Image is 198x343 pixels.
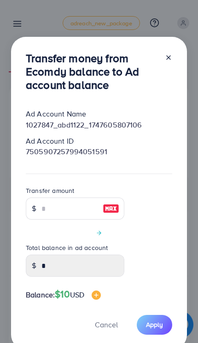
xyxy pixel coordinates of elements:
[18,109,180,119] div: Ad Account Name
[103,203,119,214] img: image
[18,146,180,157] div: 7505907257994051591
[26,243,108,252] label: Total balance in ad account
[18,120,180,130] div: 1027847_abd1122_1747605807106
[26,186,74,195] label: Transfer amount
[55,289,101,300] h4: $10
[26,52,157,91] h3: Transfer money from Ecomdy balance to Ad account balance
[95,320,118,330] span: Cancel
[92,291,101,300] img: image
[26,290,55,300] span: Balance:
[83,315,129,335] button: Cancel
[70,290,84,300] span: USD
[146,320,163,329] span: Apply
[137,315,172,335] button: Apply
[18,136,180,146] div: Ad Account ID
